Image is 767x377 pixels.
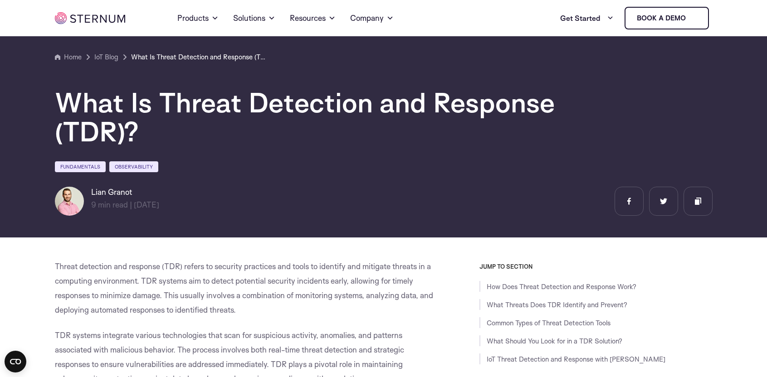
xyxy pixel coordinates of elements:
button: Open CMP widget [5,351,26,372]
a: What Is Threat Detection and Response (TDR)? [131,52,267,63]
img: Lian Granot [55,187,84,216]
a: Solutions [233,2,275,34]
span: min read | [91,200,132,209]
a: Observability [109,161,158,172]
a: Get Started [560,9,614,27]
img: sternum iot [689,14,697,22]
a: Book a demo [625,7,709,29]
a: How Does Threat Detection and Response Work? [487,282,636,291]
a: Common Types of Threat Detection Tools [487,319,611,327]
span: 9 [91,200,96,209]
a: Home [55,52,82,63]
h6: Lian Granot [91,187,159,198]
span: Threat detection and response (TDR) refers to security practices and tools to identify and mitiga... [55,261,433,314]
a: Products [177,2,219,34]
a: IoT Blog [94,52,118,63]
a: IoT Threat Detection and Response with [PERSON_NAME] [487,355,665,363]
h3: JUMP TO SECTION [479,263,713,270]
a: What Should You Look for in a TDR Solution? [487,337,622,345]
a: What Threats Does TDR Identify and Prevent? [487,300,627,309]
a: Fundamentals [55,161,106,172]
h1: What Is Threat Detection and Response (TDR)? [55,88,599,146]
a: Resources [290,2,336,34]
a: Company [350,2,394,34]
span: [DATE] [134,200,159,209]
img: sternum iot [55,12,125,24]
